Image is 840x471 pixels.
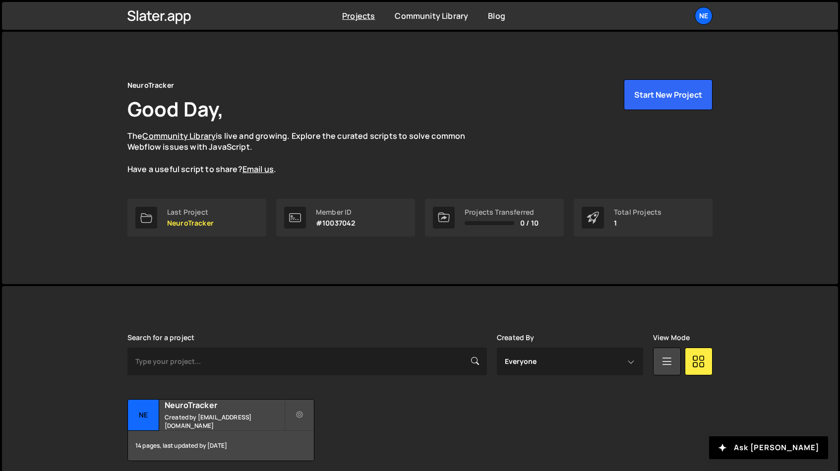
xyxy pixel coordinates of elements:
[128,431,314,461] div: 14 pages, last updated by [DATE]
[127,199,266,236] a: Last Project NeuroTracker
[624,79,713,110] button: Start New Project
[167,219,214,227] p: NeuroTracker
[128,400,159,431] div: Ne
[242,164,274,175] a: Email us
[653,334,690,342] label: View Mode
[465,208,539,216] div: Projects Transferred
[695,7,713,25] a: Ne
[614,219,661,227] p: 1
[127,334,194,342] label: Search for a project
[127,348,487,375] input: Type your project...
[316,219,355,227] p: #10037042
[520,219,539,227] span: 0 / 10
[167,208,214,216] div: Last Project
[127,130,484,175] p: The is live and growing. Explore the curated scripts to solve common Webflow issues with JavaScri...
[127,95,224,122] h1: Good Day,
[142,130,216,141] a: Community Library
[342,10,375,21] a: Projects
[165,413,284,430] small: Created by [EMAIL_ADDRESS][DOMAIN_NAME]
[127,79,174,91] div: NeuroTracker
[316,208,355,216] div: Member ID
[497,334,535,342] label: Created By
[488,10,505,21] a: Blog
[709,436,828,459] button: Ask [PERSON_NAME]
[165,400,284,411] h2: NeuroTracker
[614,208,661,216] div: Total Projects
[395,10,468,21] a: Community Library
[127,399,314,461] a: Ne NeuroTracker Created by [EMAIL_ADDRESS][DOMAIN_NAME] 14 pages, last updated by [DATE]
